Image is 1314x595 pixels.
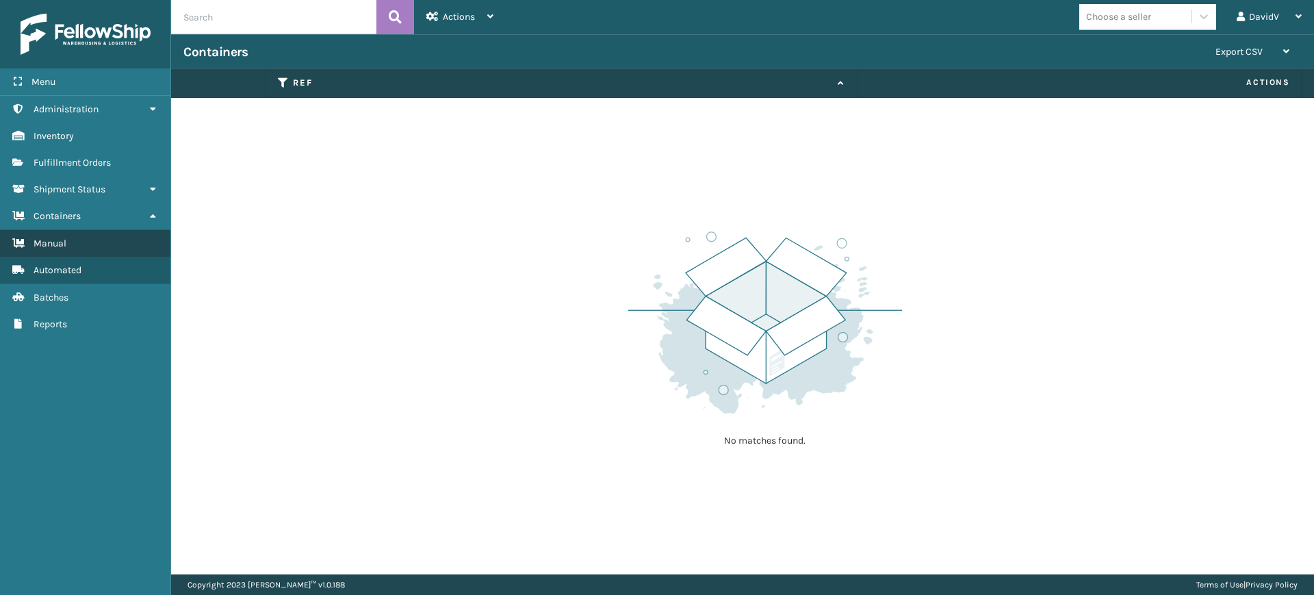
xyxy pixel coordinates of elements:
div: Choose a seller [1086,10,1151,24]
div: | [1196,574,1298,595]
span: Administration [34,103,99,115]
span: Shipment Status [34,183,105,195]
p: Copyright 2023 [PERSON_NAME]™ v 1.0.188 [188,574,345,595]
span: Actions [443,11,475,23]
a: Terms of Use [1196,580,1244,590]
span: Inventory [34,130,74,142]
span: Containers [34,210,81,222]
span: Batches [34,292,68,303]
span: Automated [34,264,81,276]
span: Manual [34,238,66,249]
a: Privacy Policy [1246,580,1298,590]
span: Fulfillment Orders [34,157,111,168]
span: Reports [34,318,67,330]
span: Menu [31,76,55,88]
label: Ref [293,77,831,89]
span: Actions [862,71,1298,94]
img: logo [21,14,151,55]
h3: Containers [183,44,248,60]
span: Export CSV [1215,46,1263,58]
